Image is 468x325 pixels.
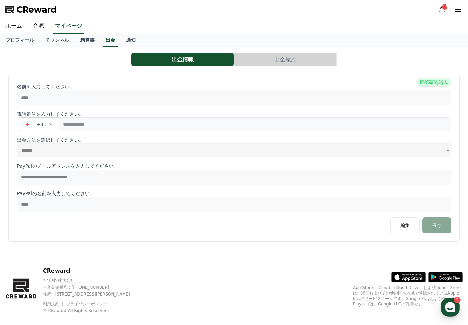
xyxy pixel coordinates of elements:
[43,302,64,307] a: 利用規約
[43,267,142,275] p: CReward
[422,217,451,233] button: 保存
[17,163,451,170] p: PayPalのメールアドレスを入力してください。
[59,228,75,233] span: チャット
[390,217,420,233] button: 編集
[43,291,142,297] p: 住所 : [STREET_ADDRESS][PERSON_NAME]
[5,4,57,15] a: CReward
[17,227,30,233] span: ホーム
[70,217,72,222] span: 2
[131,53,234,66] button: 出金情報
[66,302,107,307] a: プライバシーポリシー
[75,34,100,47] a: 精算書
[438,5,446,14] a: 27
[88,217,132,234] a: 設定
[40,34,75,47] a: チャンネル
[2,217,45,234] a: ホーム
[17,137,451,143] p: 出金方法を選択してください。
[43,278,142,283] p: YP Lab 株式会社
[353,285,463,307] p: App Store、iCloud、iCloud Drive、およびiTunes Storeは、米国およびその他の国や地域で登録されているApple Inc.のサービスマークです。Google P...
[17,83,451,90] p: 名前を入力してください。
[36,121,47,128] span: +81
[53,19,84,34] a: マイページ
[17,190,451,197] p: PayPalの名前を入力してください。
[17,111,451,117] p: 電話番号を入力してください。
[234,53,336,66] button: 出金履歴
[417,78,451,87] span: KYC確認済み
[43,285,142,290] p: 事業登録番号 : [PHONE_NUMBER]
[45,217,88,234] a: 2チャット
[121,34,141,47] a: 通知
[16,4,57,15] span: CReward
[27,19,49,34] a: 音源
[43,308,142,313] p: © CReward All Rights Reserved.
[106,227,114,233] span: 設定
[442,4,447,10] div: 27
[103,34,118,47] a: 出金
